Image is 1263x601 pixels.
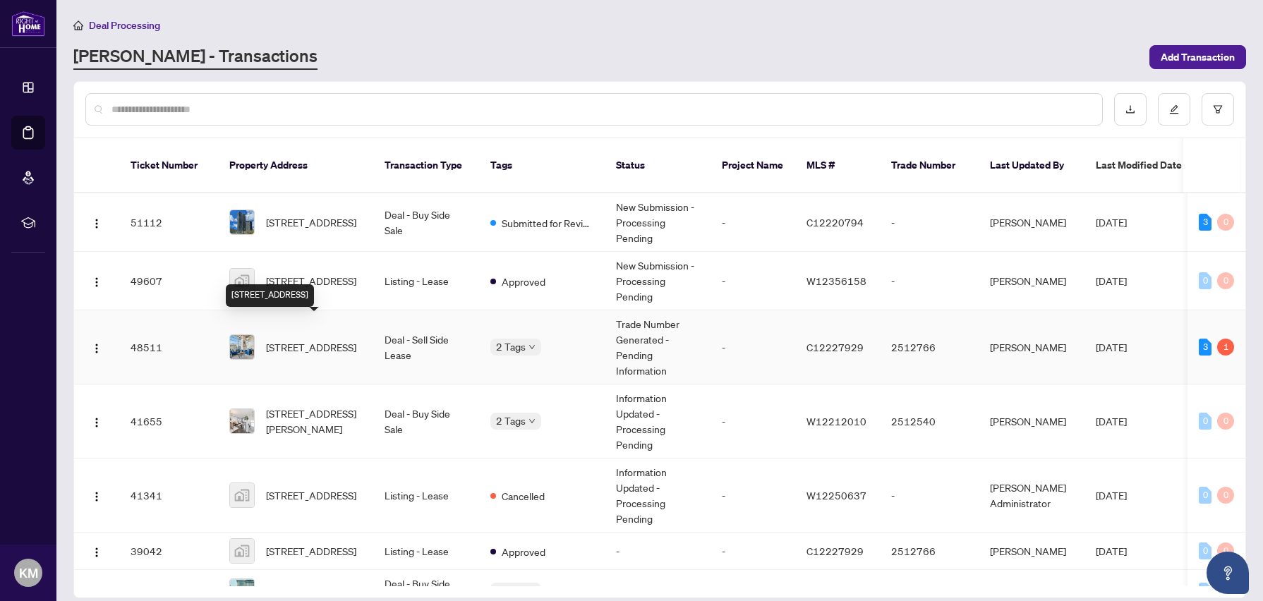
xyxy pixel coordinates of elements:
[1207,552,1249,594] button: Open asap
[880,193,979,252] td: -
[979,138,1084,193] th: Last Updated By
[880,310,979,384] td: 2512766
[85,410,108,432] button: Logo
[711,310,795,384] td: -
[19,563,38,583] span: KM
[91,417,102,428] img: Logo
[806,545,864,557] span: C12227929
[806,274,866,287] span: W12356158
[1213,104,1223,114] span: filter
[11,11,45,37] img: logo
[605,310,711,384] td: Trade Number Generated - Pending Information
[230,269,254,293] img: thumbnail-img
[91,277,102,288] img: Logo
[266,214,356,230] span: [STREET_ADDRESS]
[528,344,536,351] span: down
[230,335,254,359] img: thumbnail-img
[373,138,479,193] th: Transaction Type
[1202,93,1234,126] button: filter
[605,193,711,252] td: New Submission - Processing Pending
[711,138,795,193] th: Project Name
[711,252,795,310] td: -
[979,310,1084,384] td: [PERSON_NAME]
[880,384,979,459] td: 2512540
[880,459,979,533] td: -
[230,539,254,563] img: thumbnail-img
[373,252,479,310] td: Listing - Lease
[91,343,102,354] img: Logo
[711,193,795,252] td: -
[218,138,373,193] th: Property Address
[73,20,83,30] span: home
[528,418,536,425] span: down
[1096,274,1127,287] span: [DATE]
[605,533,711,570] td: -
[1217,339,1234,356] div: 1
[85,211,108,233] button: Logo
[605,252,711,310] td: New Submission - Processing Pending
[979,533,1084,570] td: [PERSON_NAME]
[496,413,526,429] span: 2 Tags
[1096,545,1127,557] span: [DATE]
[880,252,979,310] td: -
[605,138,711,193] th: Status
[1199,272,1211,289] div: 0
[1199,339,1211,356] div: 3
[496,339,526,355] span: 2 Tags
[266,583,356,599] span: [STREET_ADDRESS]
[1199,583,1211,600] div: 0
[119,310,218,384] td: 48511
[91,547,102,558] img: Logo
[1084,138,1211,193] th: Last Modified Date
[266,406,362,437] span: [STREET_ADDRESS][PERSON_NAME]
[226,284,314,307] div: [STREET_ADDRESS]
[880,533,979,570] td: 2512766
[119,459,218,533] td: 41341
[795,138,880,193] th: MLS #
[266,339,356,355] span: [STREET_ADDRESS]
[806,216,864,229] span: C12220794
[806,415,866,427] span: W12212010
[1217,542,1234,559] div: 0
[1096,157,1182,173] span: Last Modified Date
[119,193,218,252] td: 51112
[230,409,254,433] img: thumbnail-img
[266,543,356,559] span: [STREET_ADDRESS]
[1169,104,1179,114] span: edit
[979,193,1084,252] td: [PERSON_NAME]
[605,384,711,459] td: Information Updated - Processing Pending
[1199,487,1211,504] div: 0
[1217,487,1234,504] div: 0
[266,273,356,289] span: [STREET_ADDRESS]
[711,459,795,533] td: -
[502,274,545,289] span: Approved
[806,489,866,502] span: W12250637
[1096,341,1127,353] span: [DATE]
[1114,93,1147,126] button: download
[806,585,866,597] span: W12004868
[502,544,545,559] span: Approved
[119,533,218,570] td: 39042
[979,384,1084,459] td: [PERSON_NAME]
[91,218,102,229] img: Logo
[230,210,254,234] img: thumbnail-img
[85,540,108,562] button: Logo
[1149,45,1246,69] button: Add Transaction
[119,138,218,193] th: Ticket Number
[230,483,254,507] img: thumbnail-img
[89,19,160,32] span: Deal Processing
[605,459,711,533] td: Information Updated - Processing Pending
[711,533,795,570] td: -
[1096,415,1127,427] span: [DATE]
[496,583,526,599] span: 3 Tags
[1217,272,1234,289] div: 0
[1125,104,1135,114] span: download
[373,533,479,570] td: Listing - Lease
[1199,413,1211,430] div: 0
[85,269,108,292] button: Logo
[119,384,218,459] td: 41655
[1158,93,1190,126] button: edit
[711,384,795,459] td: -
[1199,542,1211,559] div: 0
[1217,214,1234,231] div: 0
